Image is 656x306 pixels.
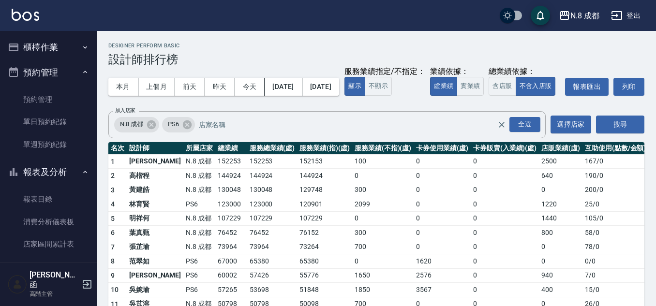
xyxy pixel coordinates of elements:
[111,200,115,208] span: 4
[352,226,414,240] td: 300
[247,283,298,297] td: 53698
[414,226,471,240] td: 0
[114,119,149,129] span: N.8 成都
[247,183,298,197] td: 130048
[215,183,247,197] td: 130048
[183,268,215,283] td: PS6
[414,154,471,169] td: 0
[539,154,582,169] td: 2500
[352,211,414,226] td: 0
[205,78,235,96] button: 昨天
[12,9,39,21] img: Logo
[539,211,582,226] td: 1440
[247,226,298,240] td: 76452
[539,226,582,240] td: 800
[582,183,648,197] td: 200 / 0
[127,211,183,226] td: 明祥何
[127,183,183,197] td: 黃建皓
[108,53,644,66] h3: 設計師排行榜
[495,118,508,131] button: Clear
[582,169,648,183] td: 190 / 0
[509,117,540,132] div: 全選
[539,283,582,297] td: 400
[183,283,215,297] td: PS6
[4,233,93,255] a: 店家區間累計表
[297,183,352,197] td: 129748
[414,268,471,283] td: 2576
[247,254,298,269] td: 65380
[115,107,135,114] label: 加入店家
[4,255,93,277] a: 店家日報表
[111,286,119,293] span: 10
[127,283,183,297] td: 吳婉瑜
[30,270,79,290] h5: [PERSON_NAME]函
[302,78,339,96] button: [DATE]
[352,268,414,283] td: 1650
[235,78,265,96] button: 今天
[4,188,93,210] a: 報表目錄
[127,169,183,183] td: 高楷程
[471,268,539,283] td: 0
[344,77,365,96] button: 顯示
[4,133,93,156] a: 單週預約紀錄
[582,142,648,155] th: 互助使用(點數/金額)
[297,169,352,183] td: 144924
[471,154,539,169] td: 0
[111,272,115,279] span: 9
[111,186,115,194] span: 3
[352,142,414,155] th: 服務業績(不指)(虛)
[457,77,484,96] button: 實業績
[265,78,302,96] button: [DATE]
[531,6,550,25] button: save
[127,254,183,269] td: 范翠如
[539,240,582,254] td: 0
[570,10,599,22] div: N.8 成都
[183,254,215,269] td: PS6
[111,243,115,251] span: 7
[414,169,471,183] td: 0
[4,111,93,133] a: 單日預約紀錄
[127,154,183,169] td: [PERSON_NAME]
[352,183,414,197] td: 300
[297,211,352,226] td: 107229
[352,169,414,183] td: 0
[471,211,539,226] td: 0
[4,35,93,60] button: 櫃檯作業
[183,226,215,240] td: N.8 成都
[539,268,582,283] td: 940
[471,226,539,240] td: 0
[539,142,582,155] th: 店販業績(虛)
[471,254,539,269] td: 0
[215,283,247,297] td: 57265
[247,211,298,226] td: 107229
[297,197,352,212] td: 120901
[471,169,539,183] td: 0
[471,197,539,212] td: 0
[183,169,215,183] td: N.8 成都
[471,240,539,254] td: 0
[582,197,648,212] td: 25 / 0
[489,67,560,77] div: 總業績依據：
[539,254,582,269] td: 0
[539,183,582,197] td: 0
[297,142,352,155] th: 服務業績(指)(虛)
[539,169,582,183] td: 640
[471,283,539,297] td: 0
[215,197,247,212] td: 123000
[4,160,93,185] button: 報表及分析
[162,117,195,132] div: PS6
[297,240,352,254] td: 73264
[111,215,115,222] span: 5
[8,275,27,294] img: Person
[183,240,215,254] td: N.8 成都
[127,142,183,155] th: 設計師
[247,268,298,283] td: 57426
[297,254,352,269] td: 65380
[247,154,298,169] td: 152253
[565,78,609,96] a: 報表匯出
[555,6,603,26] button: N.8 成都
[551,116,591,133] button: 選擇店家
[138,78,175,96] button: 上個月
[414,197,471,212] td: 0
[297,226,352,240] td: 76152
